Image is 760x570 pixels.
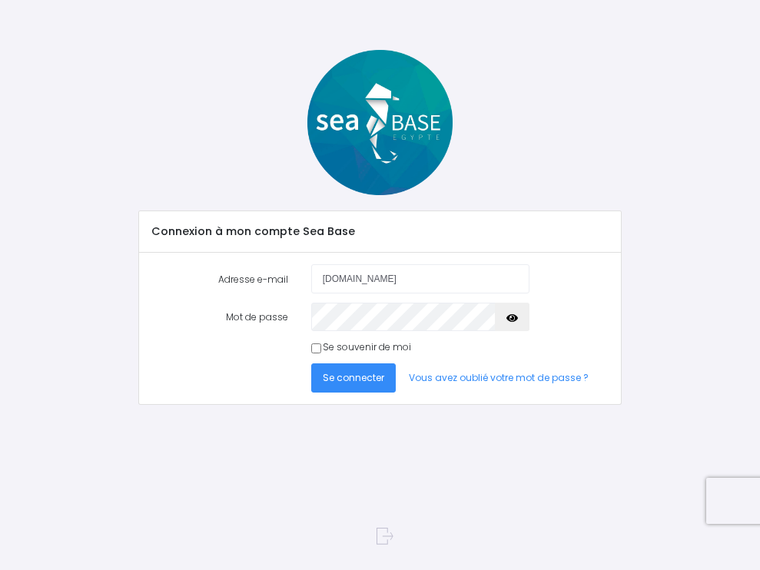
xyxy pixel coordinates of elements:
a: Vous avez oublié votre mot de passe ? [398,363,601,392]
span: Se connecter [323,371,384,384]
button: Se connecter [311,363,396,392]
div: Connexion à mon compte Sea Base [139,211,621,254]
label: Se souvenir de moi [323,340,411,354]
label: Mot de passe [139,303,300,331]
label: Adresse e-mail [139,264,300,293]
